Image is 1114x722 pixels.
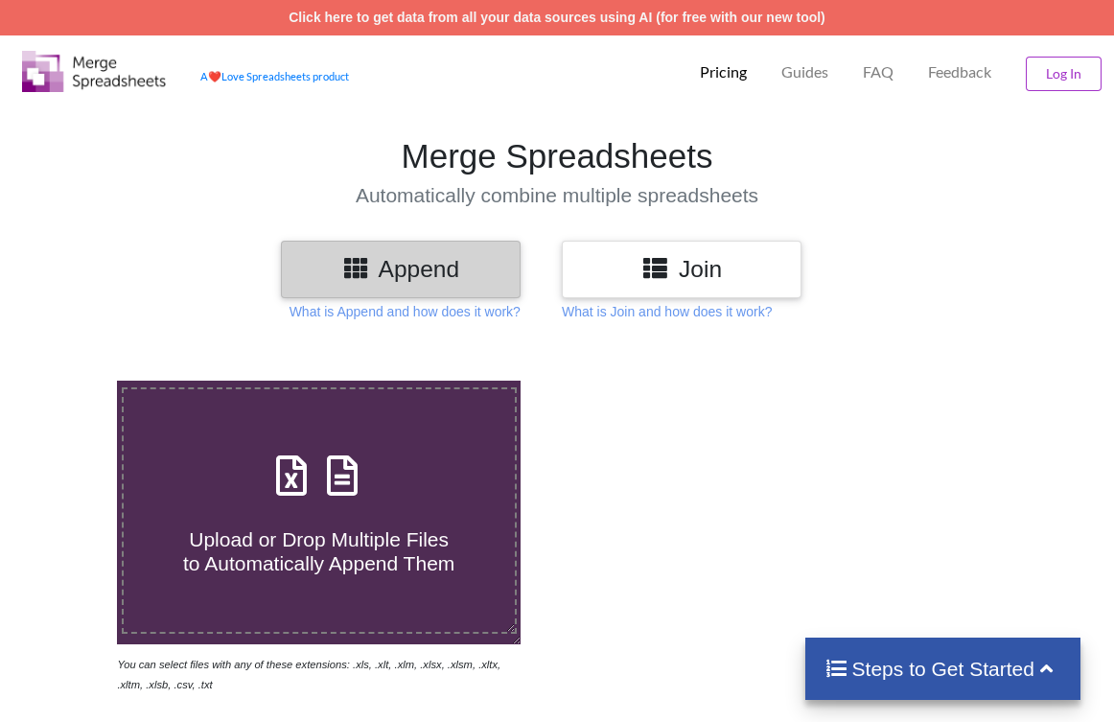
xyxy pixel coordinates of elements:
i: You can select files with any of these extensions: .xls, .xlt, .xlm, .xlsx, .xlsm, .xltx, .xltm, ... [117,659,500,690]
h3: Append [295,255,506,283]
p: FAQ [863,62,894,82]
h3: Join [576,255,787,283]
p: What is Join and how does it work? [562,302,772,321]
button: Log In [1026,57,1102,91]
span: Upload or Drop Multiple Files to Automatically Append Them [183,528,454,574]
span: heart [208,70,221,82]
p: Pricing [700,62,747,82]
p: Guides [781,62,828,82]
a: Click here to get data from all your data sources using AI (for free with our new tool) [289,10,825,25]
img: Logo.png [22,51,166,92]
h4: Steps to Get Started [824,657,1061,681]
a: AheartLove Spreadsheets product [200,70,349,82]
p: What is Append and how does it work? [290,302,521,321]
span: Feedback [928,64,991,80]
